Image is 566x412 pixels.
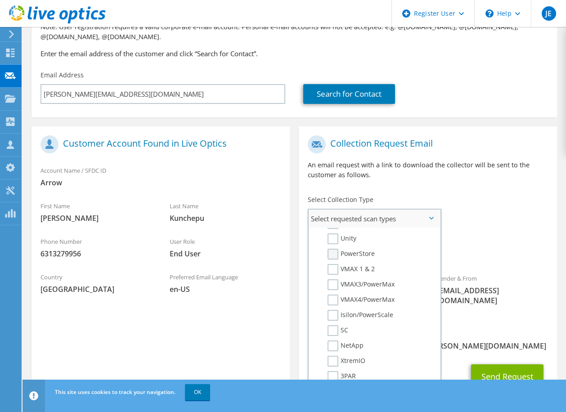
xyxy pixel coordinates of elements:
[328,279,395,290] label: VMAX3/PowerMax
[55,388,175,396] span: This site uses cookies to track your navigation.
[31,161,290,192] div: Account Name / SFDC ID
[31,268,161,299] div: Country
[328,325,348,336] label: SC
[40,49,548,58] h3: Enter the email address of the customer and click “Search for Contact”.
[40,284,152,294] span: [GEOGRAPHIC_DATA]
[170,284,281,294] span: en-US
[328,340,364,351] label: NetApp
[309,210,440,228] span: Select requested scan types
[161,197,290,228] div: Last Name
[185,384,210,400] a: OK
[170,249,281,259] span: End User
[437,286,548,305] span: [EMAIL_ADDRESS][DOMAIN_NAME]
[40,22,548,42] p: Note: User registration requires a valid corporate e-mail account. Personal e-mail accounts will ...
[40,71,84,80] label: Email Address
[170,213,281,223] span: Kunchepu
[161,268,290,299] div: Preferred Email Language
[308,160,548,180] p: An email request with a link to download the collector will be sent to the customer as follows.
[40,178,281,188] span: Arrow
[299,269,428,320] div: To
[485,9,494,18] svg: \n
[328,249,375,260] label: PowerStore
[308,195,373,204] label: Select Collection Type
[40,249,152,259] span: 6313279956
[303,84,395,104] a: Search for Contact
[31,232,161,263] div: Phone Number
[308,135,544,153] h1: Collection Request Email
[31,197,161,228] div: First Name
[328,356,365,367] label: XtremIO
[542,6,556,21] span: JE
[161,232,290,263] div: User Role
[328,295,395,305] label: VMAX4/PowerMax
[328,233,356,244] label: Unity
[428,269,557,310] div: Sender & From
[40,135,276,153] h1: Customer Account Found in Live Optics
[471,364,544,389] button: Send Request
[328,264,375,275] label: VMAX 1 & 2
[299,324,557,355] div: CC & Reply To
[299,231,557,264] div: Requested Collections
[328,310,393,321] label: Isilon/PowerScale
[328,371,356,382] label: 3PAR
[40,213,152,223] span: [PERSON_NAME]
